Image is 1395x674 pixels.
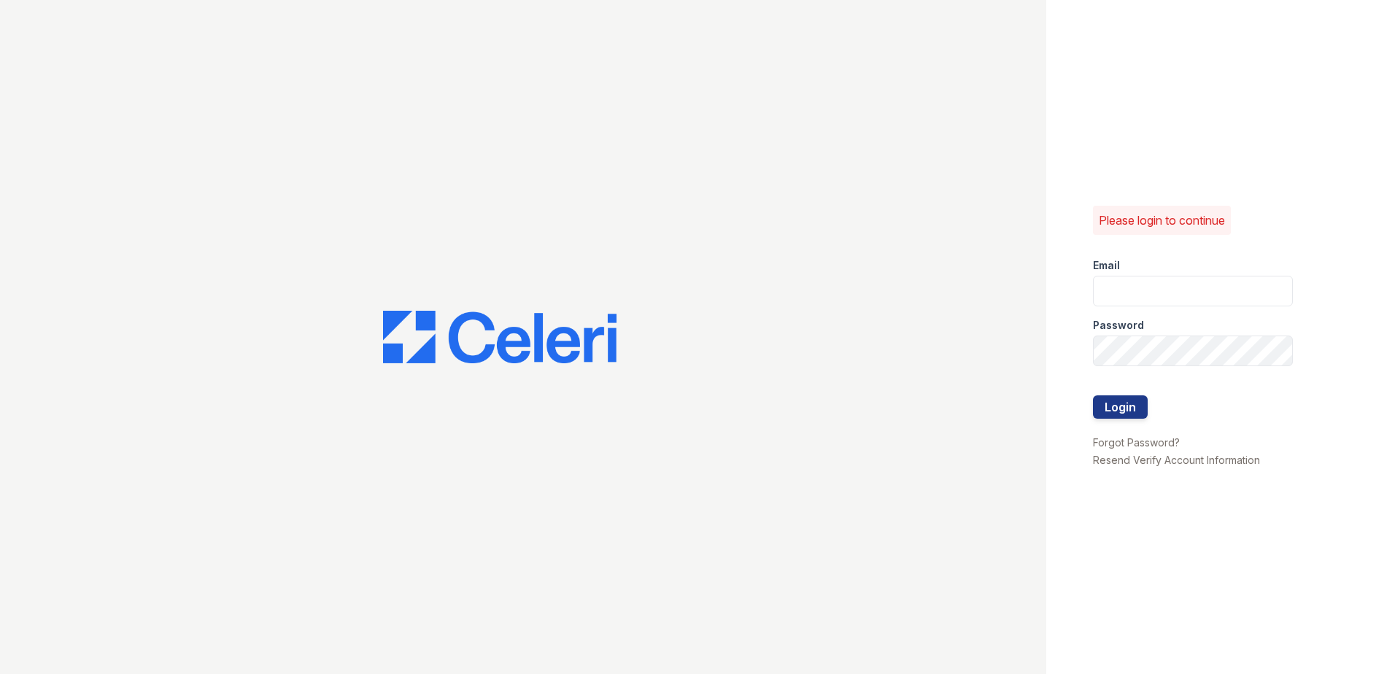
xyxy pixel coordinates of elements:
a: Forgot Password? [1093,436,1180,449]
p: Please login to continue [1099,212,1225,229]
img: CE_Logo_Blue-a8612792a0a2168367f1c8372b55b34899dd931a85d93a1a3d3e32e68fde9ad4.png [383,311,617,363]
a: Resend Verify Account Information [1093,454,1260,466]
label: Email [1093,258,1120,273]
button: Login [1093,395,1148,419]
label: Password [1093,318,1144,333]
